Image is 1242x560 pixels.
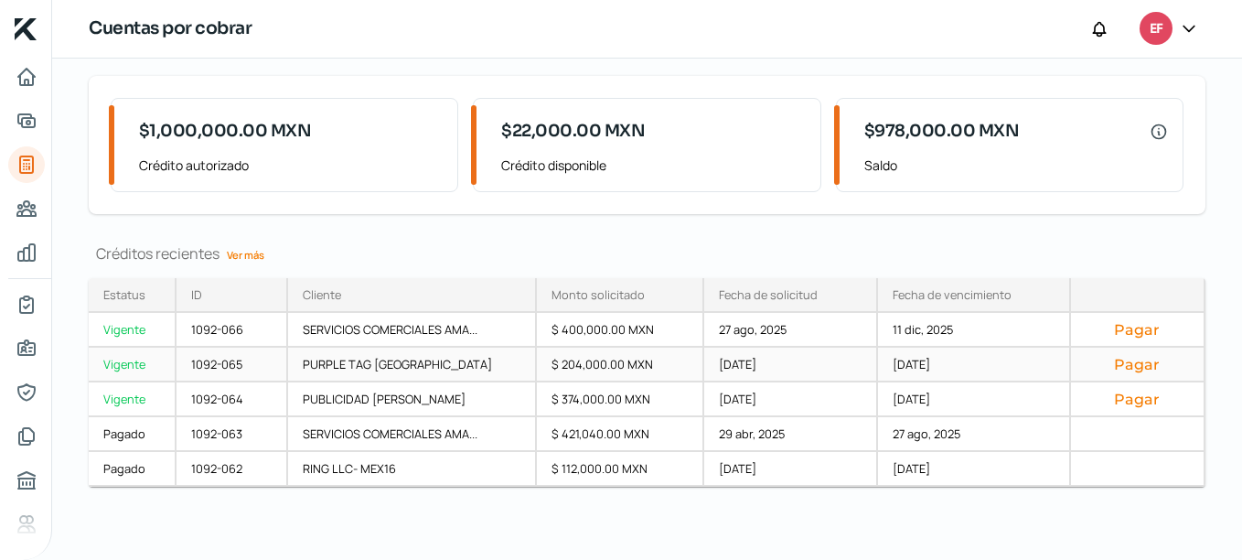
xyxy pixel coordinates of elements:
[303,286,341,303] div: Cliente
[893,286,1012,303] div: Fecha de vencimiento
[191,286,202,303] div: ID
[288,417,537,452] div: SERVICIOS COMERCIALES AMA...
[288,313,537,348] div: SERVICIOS COMERCIALES AMA...
[1086,390,1189,408] button: Pagar
[8,462,45,499] a: Buró de crédito
[8,418,45,455] a: Documentos
[864,119,1020,144] span: $978,000.00 MXN
[1086,355,1189,373] button: Pagar
[704,382,877,417] div: [DATE]
[537,313,704,348] div: $ 400,000.00 MXN
[864,154,1168,177] span: Saldo
[1150,18,1162,40] span: EF
[177,382,288,417] div: 1092-064
[288,382,537,417] div: PUBLICIDAD [PERSON_NAME]
[704,348,877,382] div: [DATE]
[89,313,177,348] a: Vigente
[8,374,45,411] a: Representantes
[878,417,1071,452] div: 27 ago, 2025
[288,452,537,487] div: RING LLC- MEX16
[1086,320,1189,339] button: Pagar
[177,348,288,382] div: 1092-065
[537,382,704,417] div: $ 374,000.00 MXN
[537,417,704,452] div: $ 421,040.00 MXN
[89,382,177,417] a: Vigente
[537,452,704,487] div: $ 112,000.00 MXN
[8,190,45,227] a: Pago a proveedores
[177,452,288,487] div: 1092-062
[537,348,704,382] div: $ 204,000.00 MXN
[878,313,1071,348] div: 11 dic, 2025
[288,348,537,382] div: PURPLE TAG [GEOGRAPHIC_DATA]
[8,234,45,271] a: Mis finanzas
[704,417,877,452] div: 29 abr, 2025
[878,382,1071,417] div: [DATE]
[219,241,272,269] a: Ver más
[89,452,177,487] a: Pagado
[8,102,45,139] a: Adelantar facturas
[177,313,288,348] div: 1092-066
[704,313,877,348] div: 27 ago, 2025
[139,154,443,177] span: Crédito autorizado
[8,59,45,95] a: Inicio
[501,154,805,177] span: Crédito disponible
[8,146,45,183] a: Tus créditos
[704,452,877,487] div: [DATE]
[878,452,1071,487] div: [DATE]
[139,119,312,144] span: $1,000,000.00 MXN
[551,286,645,303] div: Monto solicitado
[719,286,818,303] div: Fecha de solicitud
[878,348,1071,382] div: [DATE]
[177,417,288,452] div: 1092-063
[501,119,645,144] span: $22,000.00 MXN
[89,16,252,42] h1: Cuentas por cobrar
[89,243,1205,264] div: Créditos recientes
[103,286,145,303] div: Estatus
[89,348,177,382] a: Vigente
[89,417,177,452] a: Pagado
[8,330,45,367] a: Información general
[8,506,45,543] a: Referencias
[8,286,45,323] a: Mi contrato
